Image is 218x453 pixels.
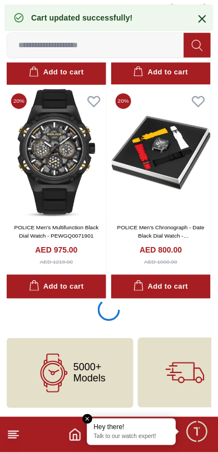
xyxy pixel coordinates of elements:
div: Chat Widget [185,420,210,445]
div: AED 1219.00 [40,258,73,266]
div: AED 1000.00 [145,258,178,266]
div: Hey there! [94,424,170,432]
button: Add to cart [111,61,211,85]
img: POLICE Men's Multifunction Black Dial Watch - PEWGQ0071901 [7,89,106,217]
span: 5000+ Models [73,363,106,385]
button: Add to cart [7,61,106,85]
div: Cart updated successfully! [31,12,133,23]
h4: AED 975.00 [35,245,77,256]
em: Close tooltip [83,415,93,425]
div: Add to cart [29,67,83,79]
a: Home [68,429,82,442]
p: Talk to our watch expert! [94,434,170,441]
span: 20 % [11,94,27,109]
a: POLICE Men's Chronograph - Date Black Dial Watch - PEWGO0052402-SET [117,225,205,248]
a: POLICE Men's Multifunction Black Dial Watch - PEWGQ0071901 [14,225,99,239]
button: Add to cart [7,275,106,299]
div: Add to cart [133,281,188,294]
div: Add to cart [29,281,83,294]
div: Add to cart [133,67,188,79]
h4: AED 800.00 [140,245,182,256]
button: Add to cart [111,275,211,299]
span: 20 % [116,94,131,109]
img: POLICE Men's Chronograph - Date Black Dial Watch - PEWGO0052402-SET [111,89,211,217]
